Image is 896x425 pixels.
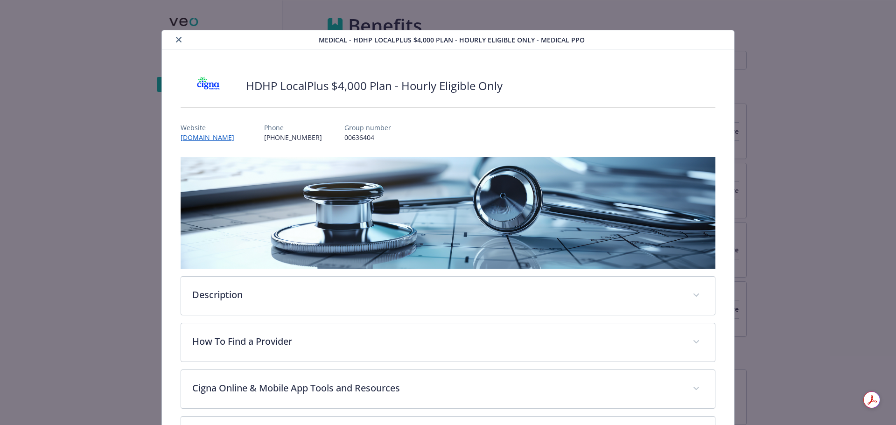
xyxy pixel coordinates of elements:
[246,78,503,94] h2: HDHP LocalPlus $4,000 Plan - Hourly Eligible Only
[181,323,715,362] div: How To Find a Provider
[192,381,682,395] p: Cigna Online & Mobile App Tools and Resources
[264,123,322,132] p: Phone
[264,132,322,142] p: [PHONE_NUMBER]
[173,34,184,45] button: close
[344,132,391,142] p: 00636404
[181,133,242,142] a: [DOMAIN_NAME]
[181,123,242,132] p: Website
[192,288,682,302] p: Description
[319,35,585,45] span: Medical - HDHP LocalPlus $4,000 Plan - Hourly Eligible Only - Medical PPO
[344,123,391,132] p: Group number
[181,370,715,408] div: Cigna Online & Mobile App Tools and Resources
[192,334,682,348] p: How To Find a Provider
[181,72,237,100] img: CIGNA
[181,157,716,269] img: banner
[181,277,715,315] div: Description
